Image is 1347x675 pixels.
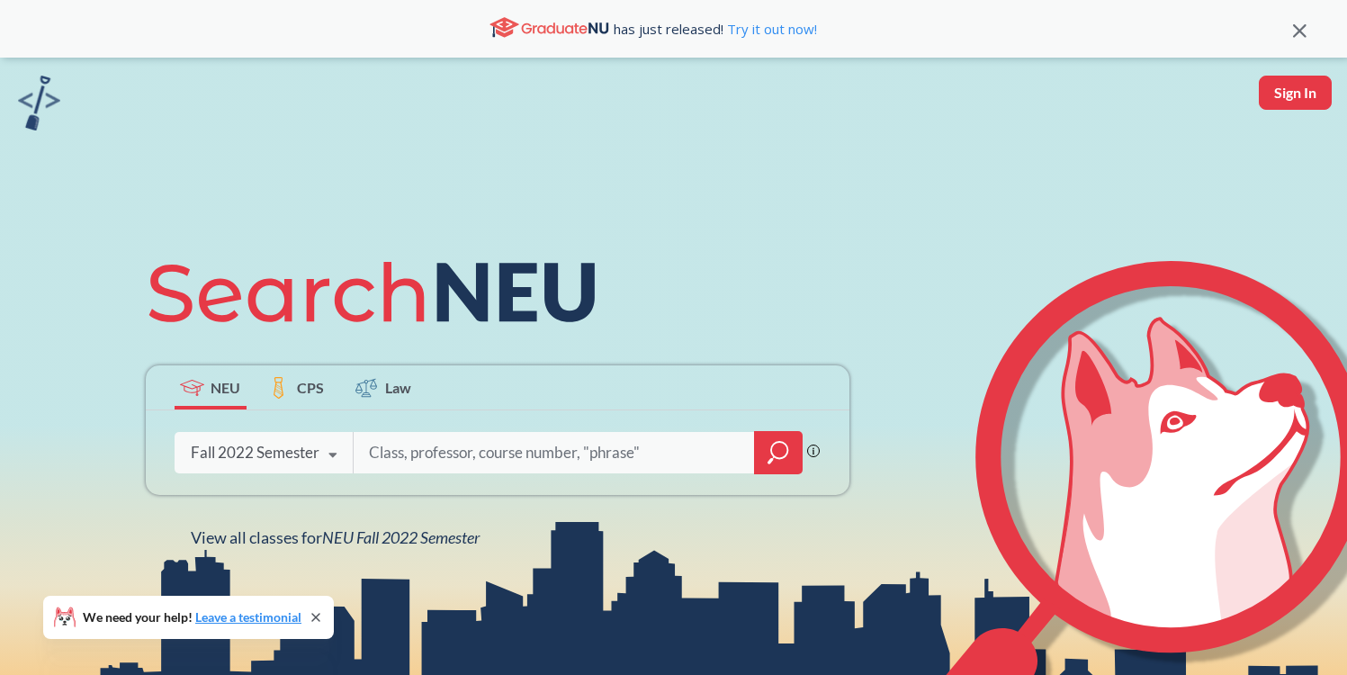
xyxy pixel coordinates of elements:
span: View all classes for [191,527,480,547]
span: CPS [297,377,324,398]
span: NEU [211,377,240,398]
input: Class, professor, course number, "phrase" [367,434,741,472]
span: We need your help! [83,611,301,624]
span: NEU Fall 2022 Semester [322,527,480,547]
img: sandbox logo [18,76,60,130]
a: Leave a testimonial [195,609,301,625]
svg: magnifying glass [768,440,789,465]
button: Sign In [1259,76,1332,110]
span: has just released! [614,19,817,39]
a: sandbox logo [18,76,60,136]
span: Law [385,377,411,398]
div: Fall 2022 Semester [191,443,319,463]
div: magnifying glass [754,431,803,474]
a: Try it out now! [723,20,817,38]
